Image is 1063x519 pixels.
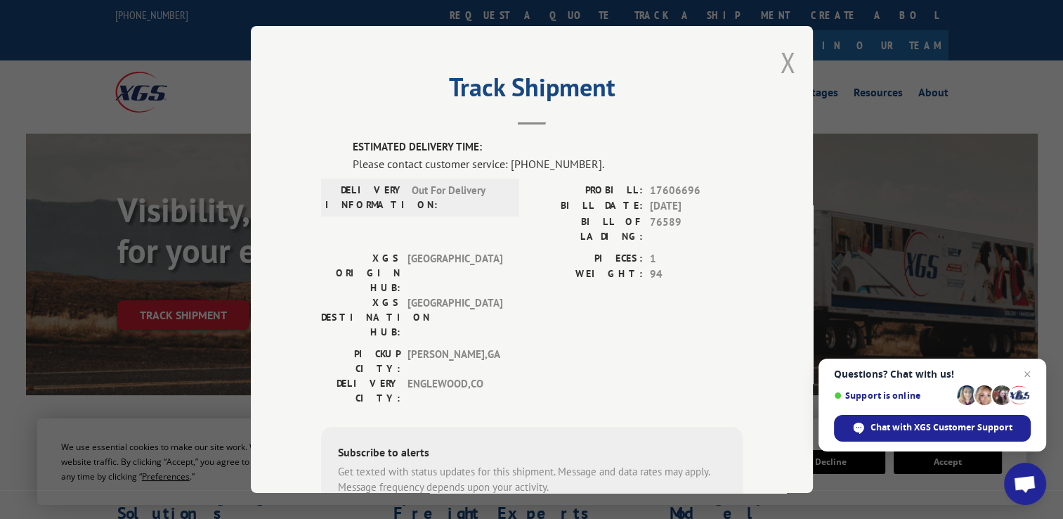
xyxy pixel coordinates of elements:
span: 1 [650,250,743,267]
div: Get texted with status updates for this shipment. Message and data rates may apply. Message frequ... [338,463,726,495]
span: 76589 [650,214,743,243]
label: WEIGHT: [532,267,643,283]
label: XGS ORIGIN HUB: [321,250,400,295]
label: XGS DESTINATION HUB: [321,295,400,339]
label: BILL DATE: [532,198,643,214]
div: Subscribe to alerts [338,443,726,463]
span: [GEOGRAPHIC_DATA] [407,295,502,339]
span: [DATE] [650,198,743,214]
div: Please contact customer service: [PHONE_NUMBER]. [353,155,743,172]
div: Open chat [1004,463,1046,505]
label: PIECES: [532,250,643,267]
span: 94 [650,267,743,283]
span: [PERSON_NAME] , GA [407,346,502,376]
label: DELIVERY INFORMATION: [325,182,405,212]
span: Close chat [1019,366,1036,383]
button: Close modal [780,44,795,81]
span: [GEOGRAPHIC_DATA] [407,250,502,295]
label: PROBILL: [532,182,643,198]
span: Chat with XGS Customer Support [870,421,1012,434]
h2: Track Shipment [321,77,743,104]
div: Chat with XGS Customer Support [834,415,1031,442]
span: ENGLEWOOD , CO [407,376,502,405]
label: BILL OF LADING: [532,214,643,243]
label: DELIVERY CITY: [321,376,400,405]
span: Out For Delivery [412,182,507,212]
label: ESTIMATED DELIVERY TIME: [353,139,743,155]
span: Questions? Chat with us! [834,369,1031,380]
span: 17606696 [650,182,743,198]
label: PICKUP CITY: [321,346,400,376]
span: Support is online [834,390,952,401]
